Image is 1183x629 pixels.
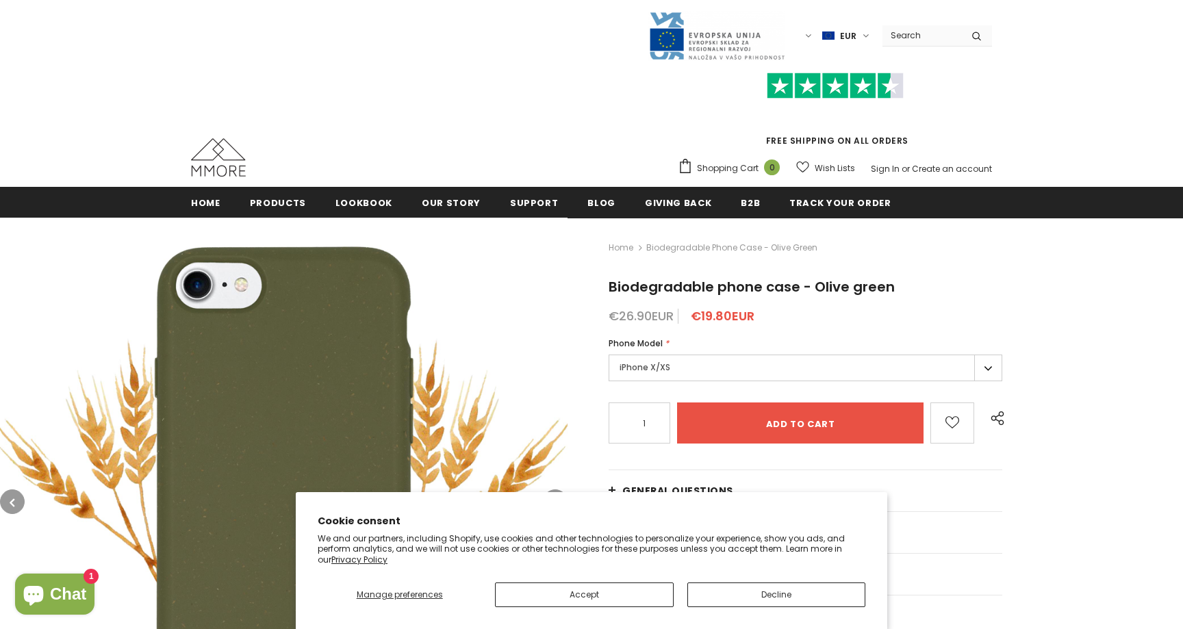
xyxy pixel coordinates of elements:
span: support [510,196,559,209]
span: Lookbook [335,196,392,209]
span: Track your order [789,196,891,209]
a: Products [250,187,306,218]
img: Javni Razpis [648,11,785,61]
a: Our Story [422,187,481,218]
span: 0 [764,159,780,175]
span: Shopping Cart [697,162,759,175]
span: Giving back [645,196,711,209]
a: Lookbook [335,187,392,218]
a: Sign In [871,163,900,175]
button: Manage preferences [318,582,481,607]
img: MMORE Cases [191,138,246,177]
input: Add to cart [677,402,924,444]
span: Blog [587,196,615,209]
span: EUR [840,29,856,43]
h2: Cookie consent [318,514,865,528]
a: Home [191,187,220,218]
span: Home [191,196,220,209]
label: iPhone X/XS [609,355,1002,381]
span: €26.90EUR [609,307,674,324]
a: Javni Razpis [648,29,785,41]
span: FREE SHIPPING ON ALL ORDERS [678,79,992,146]
input: Search Site [882,25,961,45]
iframe: Customer reviews powered by Trustpilot [678,99,992,134]
span: Manage preferences [357,589,443,600]
a: support [510,187,559,218]
a: General Questions [609,470,1002,511]
span: B2B [741,196,760,209]
button: Accept [495,582,673,607]
span: Biodegradable phone case - Olive green [609,277,895,296]
a: Blog [587,187,615,218]
a: Privacy Policy [331,554,387,565]
span: Phone Model [609,337,663,349]
a: Create an account [912,163,992,175]
a: Track your order [789,187,891,218]
span: or [902,163,910,175]
inbox-online-store-chat: Shopify online store chat [11,574,99,618]
span: €19.80EUR [691,307,754,324]
span: Our Story [422,196,481,209]
a: B2B [741,187,760,218]
span: Products [250,196,306,209]
button: Decline [687,582,865,607]
a: Giving back [645,187,711,218]
a: Home [609,240,633,256]
span: Wish Lists [815,162,855,175]
p: We and our partners, including Shopify, use cookies and other technologies to personalize your ex... [318,533,865,565]
a: Wish Lists [796,156,855,180]
span: Biodegradable phone case - Olive green [646,240,817,256]
img: Trust Pilot Stars [767,73,904,99]
span: General Questions [622,484,733,498]
a: Shopping Cart 0 [678,158,787,179]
